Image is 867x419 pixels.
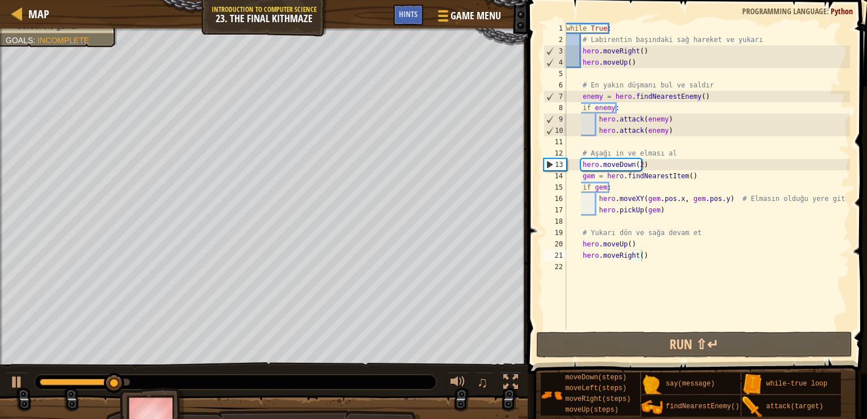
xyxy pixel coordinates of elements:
[831,6,853,16] span: Python
[499,372,522,395] button: Toggle fullscreen
[544,261,566,273] div: 22
[544,102,566,114] div: 8
[28,6,49,22] span: Map
[544,114,566,125] div: 9
[451,9,501,23] span: Game Menu
[742,6,827,16] span: Programming language
[565,395,630,403] span: moveRight(steps)
[544,159,566,170] div: 13
[565,406,618,414] span: moveUp(steps)
[742,374,763,395] img: portrait.png
[6,36,33,45] span: Goals
[666,403,739,410] span: findNearestEnemy()
[544,45,566,57] div: 3
[544,182,566,193] div: 15
[827,6,831,16] span: :
[544,57,566,68] div: 4
[544,34,566,45] div: 2
[766,403,823,410] span: attack(target)
[666,380,714,388] span: say(message)
[23,6,49,22] a: Map
[544,68,566,79] div: 5
[536,332,852,358] button: Run ⇧↵
[477,374,489,391] span: ♫
[6,372,28,395] button: Ctrl + P: Play
[37,36,89,45] span: Incomplete
[544,216,566,227] div: 18
[544,136,566,148] div: 11
[544,250,566,261] div: 21
[544,238,566,250] div: 20
[544,125,566,136] div: 10
[544,23,566,34] div: 1
[742,396,763,418] img: portrait.png
[766,380,827,388] span: while-true loop
[475,372,494,395] button: ♫
[33,36,37,45] span: :
[429,5,508,31] button: Game Menu
[544,79,566,91] div: 6
[641,374,663,395] img: portrait.png
[544,204,566,216] div: 17
[544,227,566,238] div: 19
[641,396,663,418] img: portrait.png
[544,148,566,159] div: 12
[565,374,626,382] span: moveDown(steps)
[565,384,626,392] span: moveLeft(steps)
[544,170,566,182] div: 14
[541,384,562,406] img: portrait.png
[399,9,418,19] span: Hints
[544,91,566,102] div: 7
[544,193,566,204] div: 16
[447,372,469,395] button: Adjust volume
